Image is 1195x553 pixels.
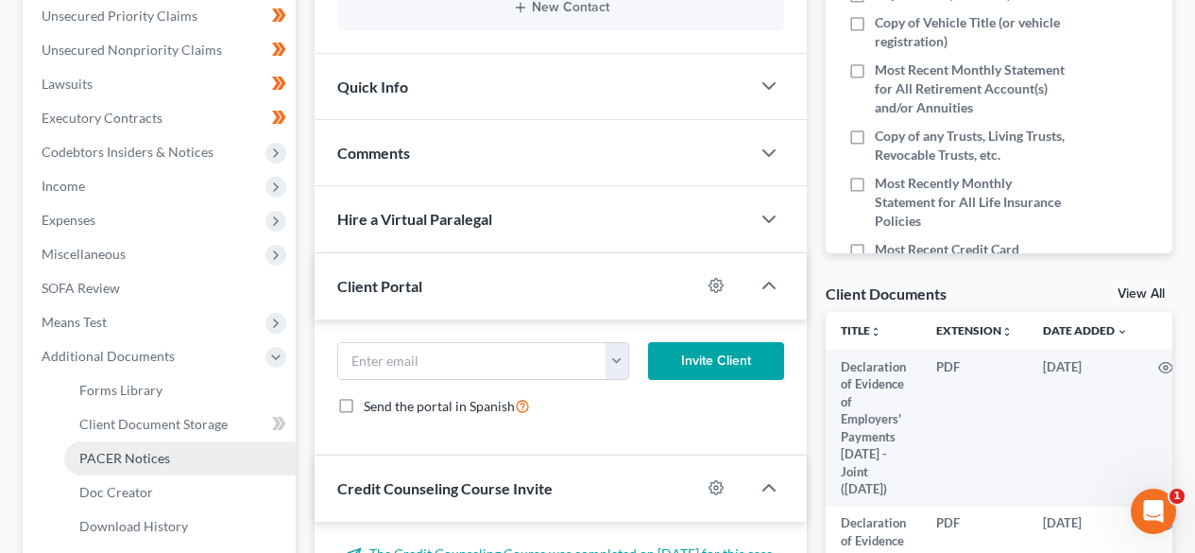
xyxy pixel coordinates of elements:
span: Most Recent Monthly Statement for All Retirement Account(s) and/or Annuities [875,60,1069,117]
a: Download History [64,510,296,544]
span: PACER Notices [79,450,170,466]
span: Most Recently Monthly Statement for All Life Insurance Policies [875,174,1069,231]
i: expand_more [1117,326,1128,337]
a: Executory Contracts [26,101,296,135]
span: Download History [79,518,188,534]
a: Extensionunfold_more [936,323,1013,337]
span: Codebtors Insiders & Notices [42,144,213,160]
a: PACER Notices [64,441,296,475]
button: Invite Client [648,342,784,380]
span: Forms Library [79,382,162,398]
div: Client Documents [826,284,947,303]
span: SOFA Review [42,280,120,296]
span: Send the portal in Spanish [364,398,515,414]
span: Credit Counseling Course Invite [337,479,553,497]
a: Date Added expand_more [1043,323,1128,337]
span: Doc Creator [79,484,153,500]
a: Lawsuits [26,67,296,101]
span: Expenses [42,212,95,228]
input: Enter email [338,343,606,379]
td: PDF [921,350,1028,507]
span: Most Recent Credit Card Statements [875,240,1069,278]
span: Additional Documents [42,348,175,364]
span: Unsecured Priority Claims [42,8,197,24]
span: Unsecured Nonpriority Claims [42,42,222,58]
a: Forms Library [64,373,296,407]
i: unfold_more [870,326,881,337]
span: Client Portal [337,277,422,295]
span: Client Document Storage [79,416,228,432]
i: unfold_more [1001,326,1013,337]
span: Miscellaneous [42,246,126,262]
a: Doc Creator [64,475,296,510]
span: 1 [1169,489,1185,504]
span: Comments [337,144,410,162]
a: Client Document Storage [64,407,296,441]
a: SOFA Review [26,271,296,305]
td: [DATE] [1028,350,1143,507]
a: View All [1118,287,1165,301]
a: Titleunfold_more [841,323,881,337]
span: Means Test [42,314,107,330]
span: Income [42,178,85,194]
td: Declaration of Evidence of Employers' Payments [DATE] - Joint ([DATE]) [826,350,921,507]
span: Executory Contracts [42,110,162,126]
a: Unsecured Nonpriority Claims [26,33,296,67]
span: Hire a Virtual Paralegal [337,210,492,228]
span: Lawsuits [42,76,93,92]
iframe: Intercom live chat [1131,489,1176,534]
span: Quick Info [337,78,408,95]
span: Copy of Vehicle Title (or vehicle registration) [875,13,1069,51]
span: Copy of any Trusts, Living Trusts, Revocable Trusts, etc. [875,127,1069,164]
